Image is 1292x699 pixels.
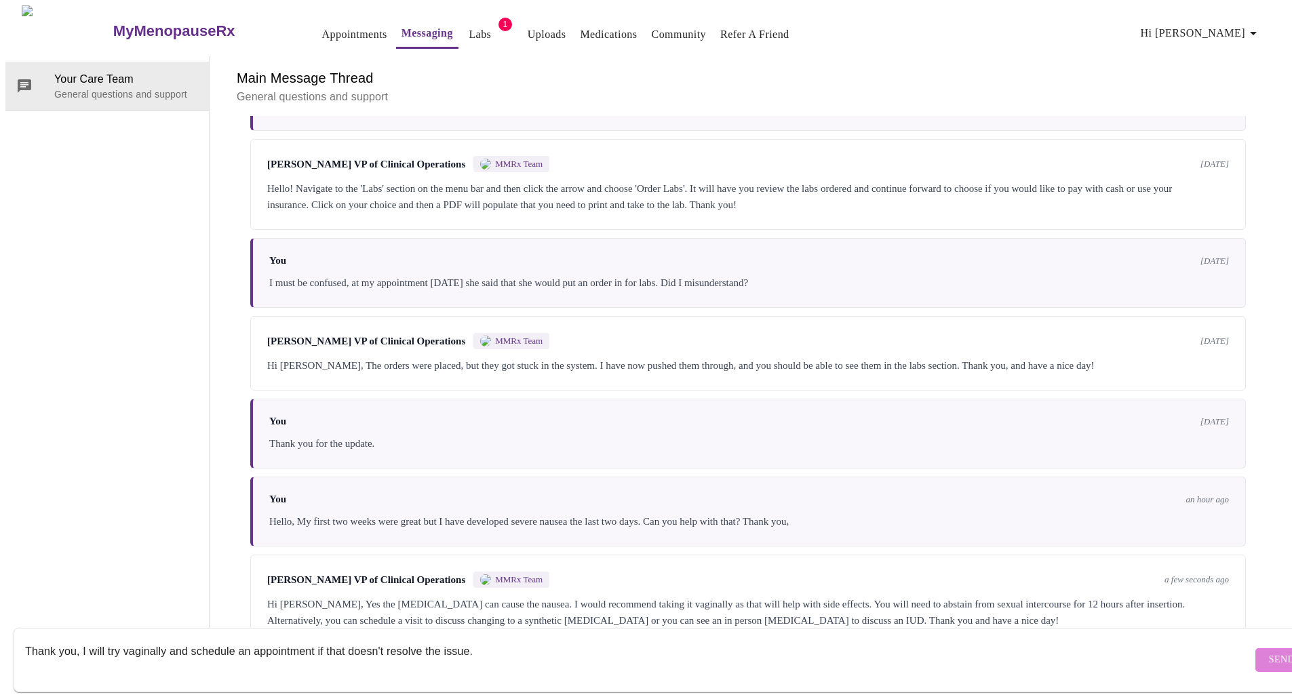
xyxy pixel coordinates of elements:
[267,596,1229,628] div: Hi [PERSON_NAME], Yes the [MEDICAL_DATA] can cause the nausea. I would recommend taking it vagina...
[317,21,393,48] button: Appointments
[22,5,111,56] img: MyMenopauseRx Logo
[646,21,712,48] button: Community
[580,25,637,44] a: Medications
[322,25,387,44] a: Appointments
[237,67,1259,89] h6: Main Message Thread
[574,21,642,48] button: Medications
[652,25,707,44] a: Community
[25,638,1252,681] textarea: Send a message about your appointment
[396,20,458,49] button: Messaging
[1200,336,1229,346] span: [DATE]
[522,21,572,48] button: Uploads
[1200,159,1229,169] span: [DATE]
[269,513,1229,530] div: Hello, My first two weeks were great but I have developed severe nausea the last two days. Can yo...
[480,574,491,585] img: MMRX
[267,357,1229,374] div: Hi [PERSON_NAME], The orders were placed, but they got stuck in the system. I have now pushed the...
[1164,574,1229,585] span: a few seconds ago
[469,25,491,44] a: Labs
[269,275,1229,291] div: I must be confused, at my appointment [DATE] she said that she would put an order in for labs. Di...
[495,336,543,346] span: MMRx Team
[1200,256,1229,266] span: [DATE]
[480,159,491,169] img: MMRX
[54,87,198,101] p: General questions and support
[715,21,795,48] button: Refer a Friend
[269,416,286,427] span: You
[269,435,1229,452] div: Thank you for the update.
[267,336,465,347] span: [PERSON_NAME] VP of Clinical Operations
[269,494,286,505] span: You
[495,159,543,169] span: MMRx Team
[111,7,289,55] a: MyMenopauseRx
[267,159,465,170] span: [PERSON_NAME] VP of Clinical Operations
[528,25,566,44] a: Uploads
[267,574,465,586] span: [PERSON_NAME] VP of Clinical Operations
[267,180,1229,213] div: Hello! Navigate to the 'Labs' section on the menu bar and then click the arrow and choose 'Order ...
[402,24,453,43] a: Messaging
[113,22,235,40] h3: MyMenopauseRx
[1141,24,1261,43] span: Hi [PERSON_NAME]
[269,255,286,266] span: You
[5,62,209,111] div: Your Care TeamGeneral questions and support
[495,574,543,585] span: MMRx Team
[237,89,1259,105] p: General questions and support
[458,21,502,48] button: Labs
[1200,416,1229,427] span: [DATE]
[498,18,512,31] span: 1
[1186,494,1229,505] span: an hour ago
[480,336,491,346] img: MMRX
[54,71,198,87] span: Your Care Team
[1135,20,1267,47] button: Hi [PERSON_NAME]
[720,25,789,44] a: Refer a Friend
